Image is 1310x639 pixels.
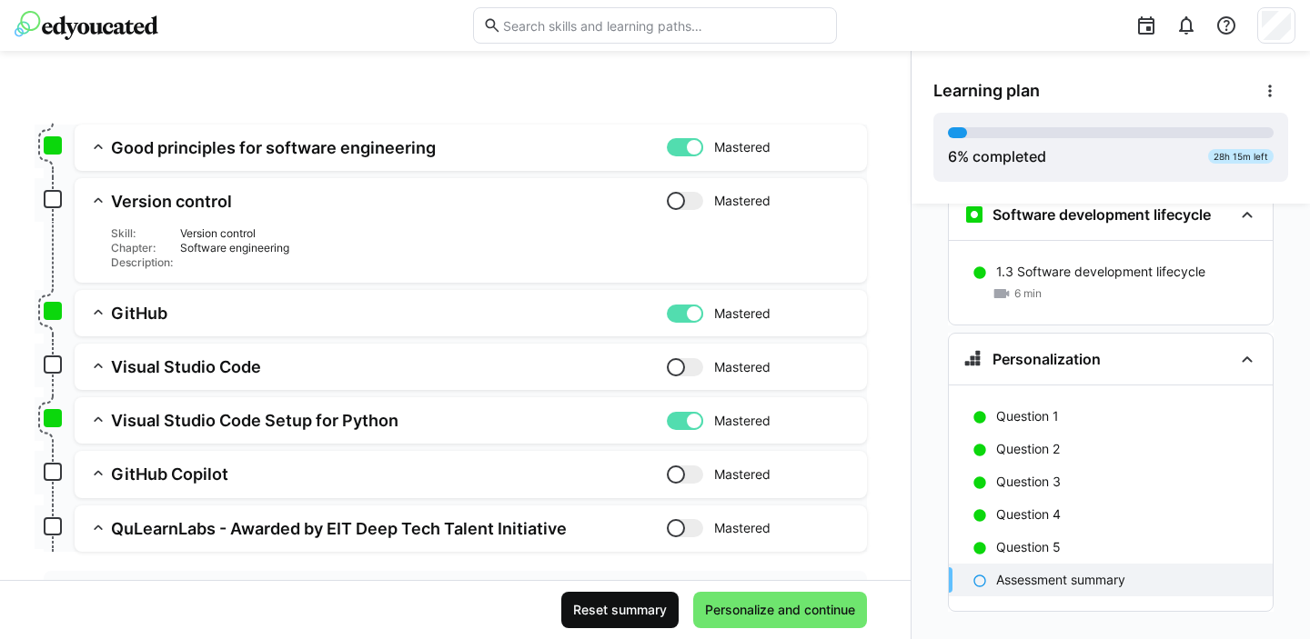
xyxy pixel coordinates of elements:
div: Chapter: [111,241,173,255]
input: Search skills and learning paths… [501,17,827,34]
div: Software engineering [180,241,852,255]
div: Version control [180,226,852,241]
span: 6 [948,147,957,165]
div: Skill: [111,226,173,241]
span: Mastered [714,465,771,484]
span: Mastered [714,138,771,156]
button: Personalize and continue [693,592,867,628]
div: 28h 15m left [1208,149,1274,164]
div: % completed [948,145,1046,167]
p: Question 4 [996,505,1061,524]
h3: QuLearnLabs - Awarded by EIT Deep Tech Talent Initiative [111,518,667,539]
span: Mastered [714,358,771,376]
div: Description: [111,255,173,270]
h3: GitHub Copilot [111,464,667,484]
div: Based on your answers, we think you’ve already mastered 3 skill atoms. Mastered atoms are skipped... [44,571,867,636]
span: Personalize and continue [702,601,858,619]
p: Question 1 [996,407,1059,425]
p: Question 2 [996,440,1060,458]
span: Mastered [714,192,771,210]
h3: Software development lifecycle [993,205,1211,224]
p: Question 5 [996,538,1061,556]
span: Mastered [714,305,771,323]
span: Reset summary [570,601,670,619]
h3: Visual Studio Code [111,356,667,377]
p: 1.3 Software development lifecycle [996,263,1205,281]
span: 6 min [1014,286,1042,301]
span: Mastered [714,519,771,537]
p: Question 3 [996,473,1061,491]
span: Mastered [714,412,771,430]
h3: GitHub [111,303,667,324]
h3: Personalization [993,350,1101,368]
p: Assessment summary [996,571,1125,589]
button: Reset summary [561,592,679,628]
h3: Version control [111,191,667,212]
span: Learning plan [933,81,1040,101]
h3: Good principles for software engineering [111,137,667,158]
h3: Visual Studio Code Setup for Python [111,410,667,431]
